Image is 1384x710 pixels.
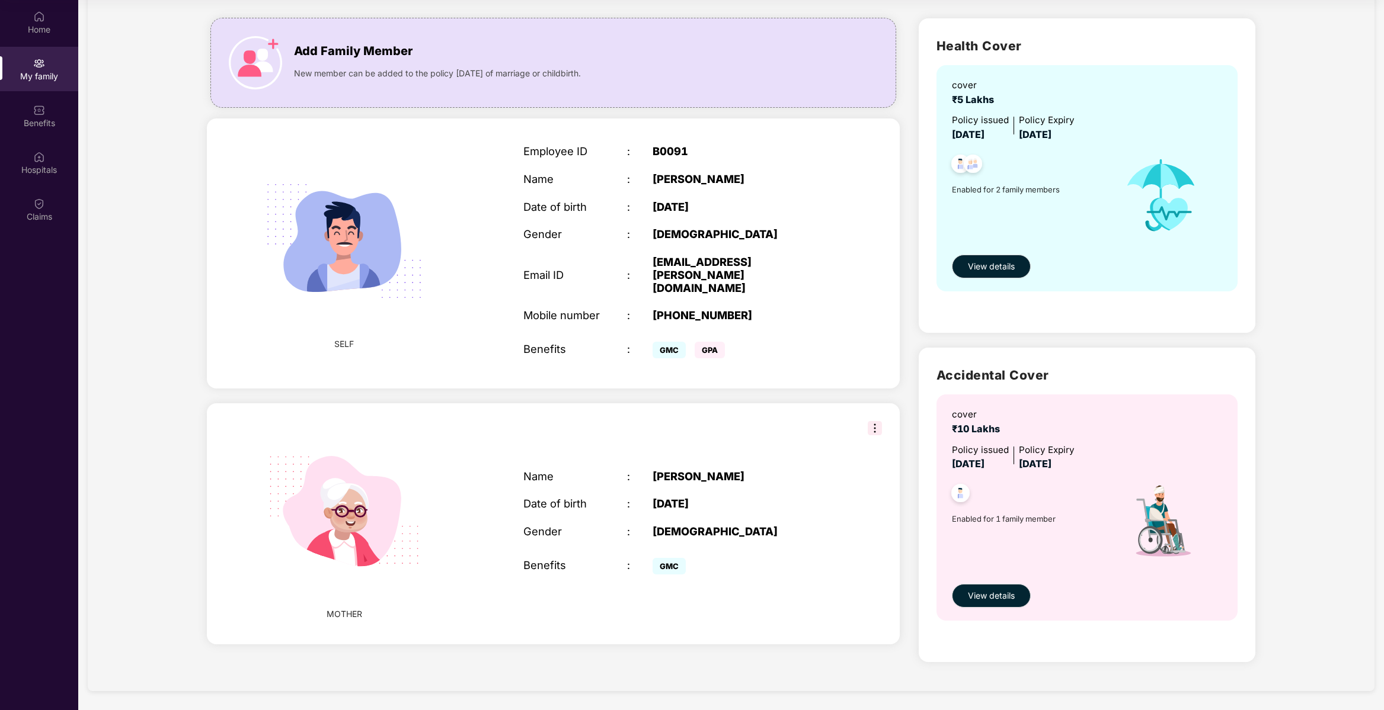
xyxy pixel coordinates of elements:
[952,443,1009,457] div: Policy issued
[523,173,627,186] div: Name
[968,589,1015,602] span: View details
[523,343,627,356] div: Benefits
[33,151,45,163] img: svg+xml;base64,PHN2ZyBpZD0iSG9zcGl0YWxzIiB4bWxucz0iaHR0cDovL3d3dy53My5vcmcvMjAwMC9zdmciIHdpZHRoPS...
[248,415,441,608] img: svg+xml;base64,PHN2ZyB4bWxucz0iaHR0cDovL3d3dy53My5vcmcvMjAwMC9zdmciIHdpZHRoPSIyMjQiIGhlaWdodD0iMT...
[1019,128,1051,140] span: [DATE]
[653,309,834,322] div: [PHONE_NUMBER]
[33,104,45,116] img: svg+xml;base64,PHN2ZyBpZD0iQmVuZWZpdHMiIHhtbG5zPSJodHRwOi8vd3d3LnczLm9yZy8yMDAwL3N2ZyIgd2lkdGg9Ij...
[627,525,653,538] div: :
[952,423,1005,435] span: ₹10 Lakhs
[653,228,834,241] div: [DEMOGRAPHIC_DATA]
[946,480,975,509] img: svg+xml;base64,PHN2ZyB4bWxucz0iaHR0cDovL3d3dy53My5vcmcvMjAwMC9zdmciIHdpZHRoPSI0OC45NDMiIGhlaWdodD...
[523,145,627,158] div: Employee ID
[294,67,581,80] span: New member can be added to the policy [DATE] of marriage or childbirth.
[653,558,686,574] span: GMC
[653,497,834,510] div: [DATE]
[33,198,45,210] img: svg+xml;base64,PHN2ZyBpZD0iQ2xhaW0iIHhtbG5zPSJodHRwOi8vd3d3LnczLm9yZy8yMDAwL3N2ZyIgd2lkdGg9IjIwIi...
[523,269,627,282] div: Email ID
[952,513,1111,525] span: Enabled for 1 family member
[1019,443,1075,457] div: Policy Expiry
[695,342,725,358] span: GPA
[627,309,653,322] div: :
[627,470,653,483] div: :
[952,94,999,105] span: ₹5 Lakhs
[968,260,1015,273] span: View details
[523,228,627,241] div: Gender
[334,338,354,351] span: SELF
[1019,113,1075,127] div: Policy Expiry
[936,36,1238,56] h2: Health Cover
[33,11,45,23] img: svg+xml;base64,PHN2ZyBpZD0iSG9tZSIgeG1sbnM9Imh0dHA6Ly93d3cudzMub3JnLzIwMDAvc3ZnIiB3aWR0aD0iMjAiIG...
[327,608,362,621] span: MOTHER
[653,256,834,294] div: [EMAIL_ADDRESS][PERSON_NAME][DOMAIN_NAME]
[653,145,834,158] div: B0091
[523,309,627,322] div: Mobile number
[1111,472,1212,579] img: icon
[1019,458,1051,470] span: [DATE]
[627,497,653,510] div: :
[627,173,653,186] div: :
[627,201,653,214] div: :
[952,255,1031,278] button: View details
[653,342,686,358] span: GMC
[523,201,627,214] div: Date of birth
[952,407,1005,422] div: cover
[936,365,1238,385] h2: Accidental Cover
[523,497,627,510] div: Date of birth
[294,42,413,60] span: Add Family Member
[653,201,834,214] div: [DATE]
[952,184,1111,195] span: Enabled for 2 family members
[952,128,985,140] span: [DATE]
[958,151,987,180] img: svg+xml;base64,PHN2ZyB4bWxucz0iaHR0cDovL3d3dy53My5vcmcvMjAwMC9zdmciIHdpZHRoPSI0OC45NDMiIGhlaWdodD...
[627,269,653,282] div: :
[523,525,627,538] div: Gender
[952,458,985,470] span: [DATE]
[946,151,975,180] img: svg+xml;base64,PHN2ZyB4bWxucz0iaHR0cDovL3d3dy53My5vcmcvMjAwMC9zdmciIHdpZHRoPSI0OC45NDMiIGhlaWdodD...
[868,421,882,435] img: svg+xml;base64,PHN2ZyB3aWR0aD0iMzIiIGhlaWdodD0iMzIiIHZpZXdCb3g9IjAgMCAzMiAzMiIgZmlsbD0ibm9uZSIgeG...
[627,145,653,158] div: :
[952,113,1009,127] div: Policy issued
[653,525,834,538] div: [DEMOGRAPHIC_DATA]
[952,78,999,92] div: cover
[653,173,834,186] div: [PERSON_NAME]
[627,228,653,241] div: :
[229,36,282,89] img: icon
[653,470,834,483] div: [PERSON_NAME]
[523,470,627,483] div: Name
[952,584,1031,608] button: View details
[627,559,653,572] div: :
[1111,143,1212,249] img: icon
[523,559,627,572] div: Benefits
[627,343,653,356] div: :
[33,57,45,69] img: svg+xml;base64,PHN2ZyB3aWR0aD0iMjAiIGhlaWdodD0iMjAiIHZpZXdCb3g9IjAgMCAyMCAyMCIgZmlsbD0ibm9uZSIgeG...
[248,144,441,338] img: svg+xml;base64,PHN2ZyB4bWxucz0iaHR0cDovL3d3dy53My5vcmcvMjAwMC9zdmciIHdpZHRoPSIyMjQiIGhlaWdodD0iMT...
